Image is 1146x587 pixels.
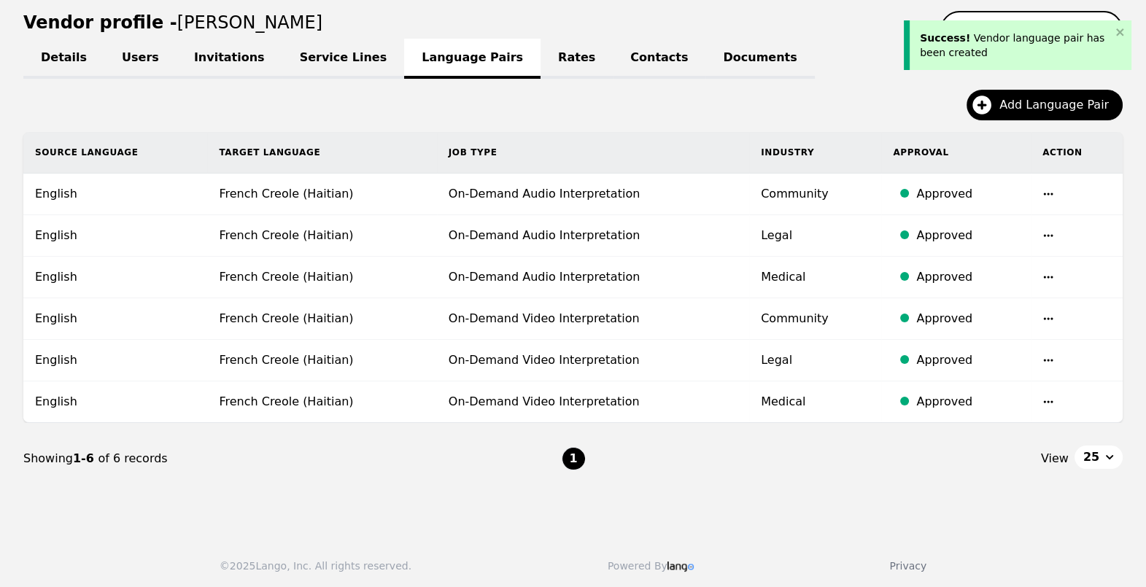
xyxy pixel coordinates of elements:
[749,215,881,257] td: Legal
[881,132,1031,174] th: Approval
[437,174,749,215] td: On-Demand Audio Interpretation
[207,340,436,381] td: French Creole (Haitian)
[920,32,970,44] span: Success!
[23,381,207,423] td: English
[177,12,322,33] span: [PERSON_NAME]
[23,450,562,467] div: Showing of 6 records
[541,39,613,79] a: Rates
[1041,450,1069,467] span: View
[1083,448,1099,466] span: 25
[1031,132,1123,174] th: Action
[889,560,926,572] a: Privacy
[23,298,207,340] td: English
[23,340,207,381] td: English
[177,39,282,79] a: Invitations
[749,298,881,340] td: Community
[705,39,814,79] a: Documents
[999,96,1119,114] span: Add Language Pair
[437,381,749,423] td: On-Demand Video Interpretation
[282,39,405,79] a: Service Lines
[749,381,881,423] td: Medical
[749,257,881,298] td: Medical
[916,351,1019,369] div: Approved
[437,257,749,298] td: On-Demand Audio Interpretation
[104,39,177,79] a: Users
[608,559,694,573] div: Powered By
[967,90,1123,120] button: Add Language Pair
[940,11,1123,49] button: Delete Vendor
[916,227,1019,244] div: Approved
[1115,26,1126,38] button: close
[437,215,749,257] td: On-Demand Audio Interpretation
[916,393,1019,411] div: Approved
[23,12,322,33] h1: Vendor profile -
[613,39,705,79] a: Contacts
[749,174,881,215] td: Community
[73,451,98,465] span: 1-6
[916,310,1019,327] div: Approved
[916,268,1019,286] div: Approved
[207,298,436,340] td: French Creole (Haitian)
[207,381,436,423] td: French Creole (Haitian)
[207,132,436,174] th: Target Language
[23,174,207,215] td: English
[23,257,207,298] td: English
[437,298,749,340] td: On-Demand Video Interpretation
[920,31,1111,60] div: Vendor language pair has been created
[1075,446,1123,469] button: 25
[207,215,436,257] td: French Creole (Haitian)
[437,340,749,381] td: On-Demand Video Interpretation
[437,132,749,174] th: Job Type
[220,559,411,573] div: © 2025 Lango, Inc. All rights reserved.
[23,39,104,79] a: Details
[207,174,436,215] td: French Creole (Haitian)
[916,185,1019,203] div: Approved
[207,257,436,298] td: French Creole (Haitian)
[667,561,694,572] img: Logo
[749,340,881,381] td: Legal
[749,132,881,174] th: Industry
[23,215,207,257] td: English
[23,132,207,174] th: Source Language
[23,423,1123,494] nav: Page navigation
